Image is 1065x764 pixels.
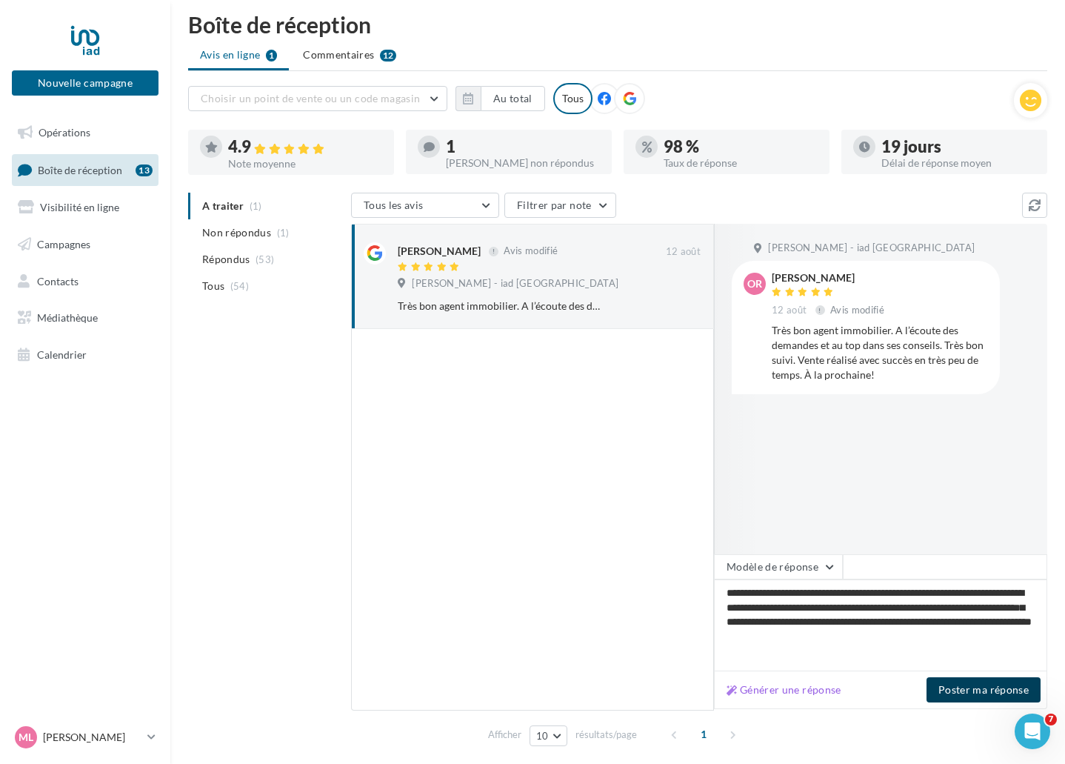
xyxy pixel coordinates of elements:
[530,725,567,746] button: 10
[38,163,122,176] span: Boîte de réception
[188,13,1047,36] div: Boîte de réception
[455,86,545,111] button: Au total
[9,117,161,148] a: Opérations
[488,728,521,742] span: Afficher
[202,279,224,293] span: Tous
[772,304,807,317] span: 12 août
[37,348,87,361] span: Calendrier
[303,47,374,62] span: Commentaires
[202,225,271,240] span: Non répondus
[504,193,616,218] button: Filtrer par note
[201,92,420,104] span: Choisir un point de vente ou un code magasin
[228,139,382,156] div: 4.9
[881,158,1035,168] div: Délai de réponse moyen
[398,299,604,313] div: Très bon agent immobilier. A l’écoute des demandes et au top dans ses conseils. Très bon suivi. V...
[202,252,250,267] span: Répondus
[9,266,161,297] a: Contacts
[481,86,545,111] button: Au total
[692,723,715,746] span: 1
[43,730,141,745] p: [PERSON_NAME]
[188,86,447,111] button: Choisir un point de vente ou un code magasin
[446,158,600,168] div: [PERSON_NAME] non répondus
[9,154,161,186] a: Boîte de réception13
[9,339,161,371] a: Calendrier
[364,199,424,211] span: Tous les avis
[714,554,843,579] button: Modèle de réponse
[277,227,290,239] span: (1)
[1045,714,1057,725] span: 7
[136,165,153,176] div: 13
[666,245,701,259] span: 12 août
[9,192,161,223] a: Visibilité en ligne
[12,723,158,751] a: Ml [PERSON_NAME]
[768,242,975,255] span: [PERSON_NAME] - iad [GEOGRAPHIC_DATA]
[37,311,98,324] span: Médiathèque
[536,730,549,742] span: 10
[19,730,33,745] span: Ml
[747,276,762,291] span: OR
[37,238,90,250] span: Campagnes
[664,139,818,155] div: 98 %
[721,681,847,699] button: Générer une réponse
[256,253,274,265] span: (53)
[772,323,988,382] div: Très bon agent immobilier. A l’écoute des demandes et au top dans ses conseils. Très bon suivi. V...
[12,70,158,96] button: Nouvelle campagne
[446,139,600,155] div: 1
[881,139,1035,155] div: 19 jours
[398,244,481,259] div: [PERSON_NAME]
[664,158,818,168] div: Taux de réponse
[9,302,161,333] a: Médiathèque
[380,50,397,62] div: 12
[37,274,79,287] span: Contacts
[230,280,249,292] span: (54)
[553,83,592,114] div: Tous
[772,273,887,283] div: [PERSON_NAME]
[1015,714,1050,749] iframe: Intercom live chat
[9,229,161,260] a: Campagnes
[228,159,382,169] div: Note moyenne
[504,245,558,257] span: Avis modifié
[412,277,618,290] span: [PERSON_NAME] - iad [GEOGRAPHIC_DATA]
[351,193,499,218] button: Tous les avis
[927,677,1041,702] button: Poster ma réponse
[830,304,884,316] span: Avis modifié
[575,728,637,742] span: résultats/page
[39,126,90,139] span: Opérations
[40,201,119,213] span: Visibilité en ligne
